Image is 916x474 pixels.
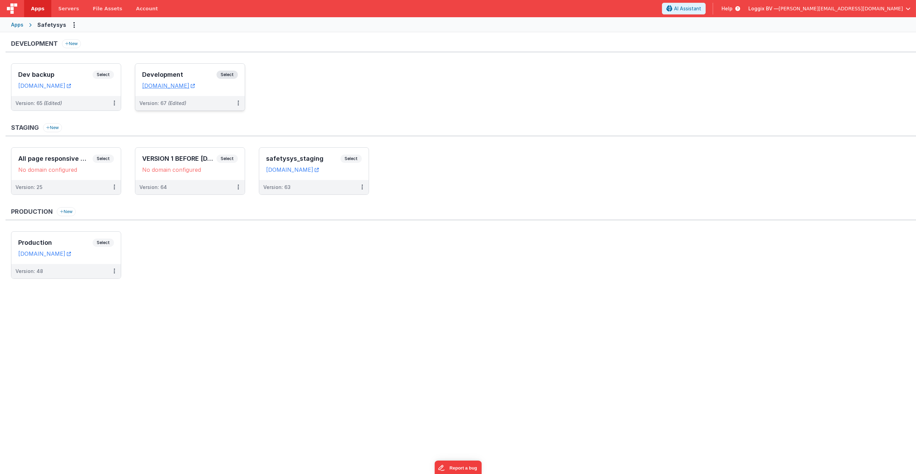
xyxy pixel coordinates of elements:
[69,19,80,30] button: Options
[43,123,62,132] button: New
[340,155,362,163] span: Select
[15,268,43,275] div: Version: 48
[11,40,58,47] h3: Development
[142,71,217,78] h3: Development
[57,207,76,216] button: New
[748,5,779,12] span: Loggix BV —
[722,5,733,12] span: Help
[266,155,340,162] h3: safetysys_staging
[18,71,93,78] h3: Dev backup
[18,82,71,89] a: [DOMAIN_NAME]
[674,5,701,12] span: AI Assistant
[18,250,71,257] a: [DOMAIN_NAME]
[748,5,910,12] button: Loggix BV — [PERSON_NAME][EMAIL_ADDRESS][DOMAIN_NAME]
[142,82,195,89] a: [DOMAIN_NAME]
[18,239,93,246] h3: Production
[62,39,81,48] button: New
[93,239,114,247] span: Select
[93,71,114,79] span: Select
[139,184,167,191] div: Version: 64
[217,71,238,79] span: Select
[266,166,319,173] a: [DOMAIN_NAME]
[168,100,186,106] span: (Edited)
[37,21,66,29] div: Safetysys
[93,155,114,163] span: Select
[263,184,291,191] div: Version: 63
[11,21,23,28] div: Apps
[15,184,42,191] div: Version: 25
[11,208,53,215] h3: Production
[142,166,238,173] div: No domain configured
[11,124,39,131] h3: Staging
[44,100,62,106] span: (Edited)
[217,155,238,163] span: Select
[31,5,44,12] span: Apps
[662,3,706,14] button: AI Assistant
[58,5,79,12] span: Servers
[93,5,123,12] span: File Assets
[139,100,186,107] div: Version: 67
[142,155,217,162] h3: VERSION 1 BEFORE [DATE]
[18,155,93,162] h3: All page responsive UI backup [DATE]
[779,5,903,12] span: [PERSON_NAME][EMAIL_ADDRESS][DOMAIN_NAME]
[15,100,62,107] div: Version: 65
[18,166,114,173] div: No domain configured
